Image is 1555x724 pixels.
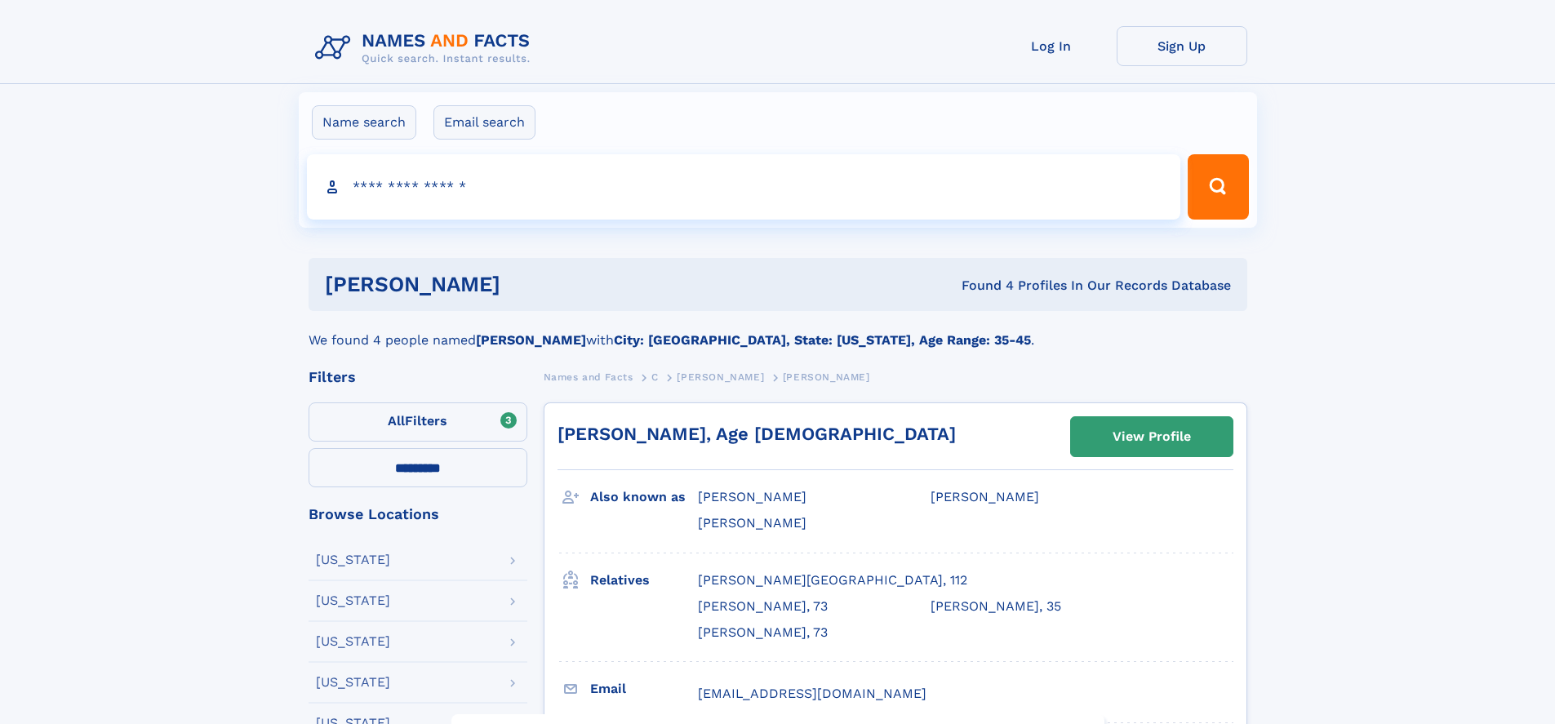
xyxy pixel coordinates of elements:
[312,105,416,140] label: Name search
[309,402,527,442] label: Filters
[698,571,967,589] a: [PERSON_NAME][GEOGRAPHIC_DATA], 112
[433,105,535,140] label: Email search
[698,686,926,701] span: [EMAIL_ADDRESS][DOMAIN_NAME]
[783,371,870,383] span: [PERSON_NAME]
[544,366,633,387] a: Names and Facts
[698,515,806,531] span: [PERSON_NAME]
[309,311,1247,350] div: We found 4 people named with .
[698,597,828,615] a: [PERSON_NAME], 73
[1188,154,1248,220] button: Search Button
[558,424,956,444] a: [PERSON_NAME], Age [DEMOGRAPHIC_DATA]
[309,507,527,522] div: Browse Locations
[614,332,1031,348] b: City: [GEOGRAPHIC_DATA], State: [US_STATE], Age Range: 35-45
[316,553,390,566] div: [US_STATE]
[309,26,544,70] img: Logo Names and Facts
[931,597,1061,615] a: [PERSON_NAME], 35
[325,274,731,295] h1: [PERSON_NAME]
[931,489,1039,504] span: [PERSON_NAME]
[677,371,764,383] span: [PERSON_NAME]
[651,371,659,383] span: C
[590,566,698,594] h3: Relatives
[731,277,1231,295] div: Found 4 Profiles In Our Records Database
[316,676,390,689] div: [US_STATE]
[316,594,390,607] div: [US_STATE]
[316,635,390,648] div: [US_STATE]
[698,489,806,504] span: [PERSON_NAME]
[651,366,659,387] a: C
[590,675,698,703] h3: Email
[698,624,828,642] a: [PERSON_NAME], 73
[590,483,698,511] h3: Also known as
[986,26,1117,66] a: Log In
[388,413,405,429] span: All
[307,154,1181,220] input: search input
[1113,418,1191,455] div: View Profile
[1071,417,1233,456] a: View Profile
[476,332,586,348] b: [PERSON_NAME]
[1117,26,1247,66] a: Sign Up
[309,370,527,384] div: Filters
[677,366,764,387] a: [PERSON_NAME]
